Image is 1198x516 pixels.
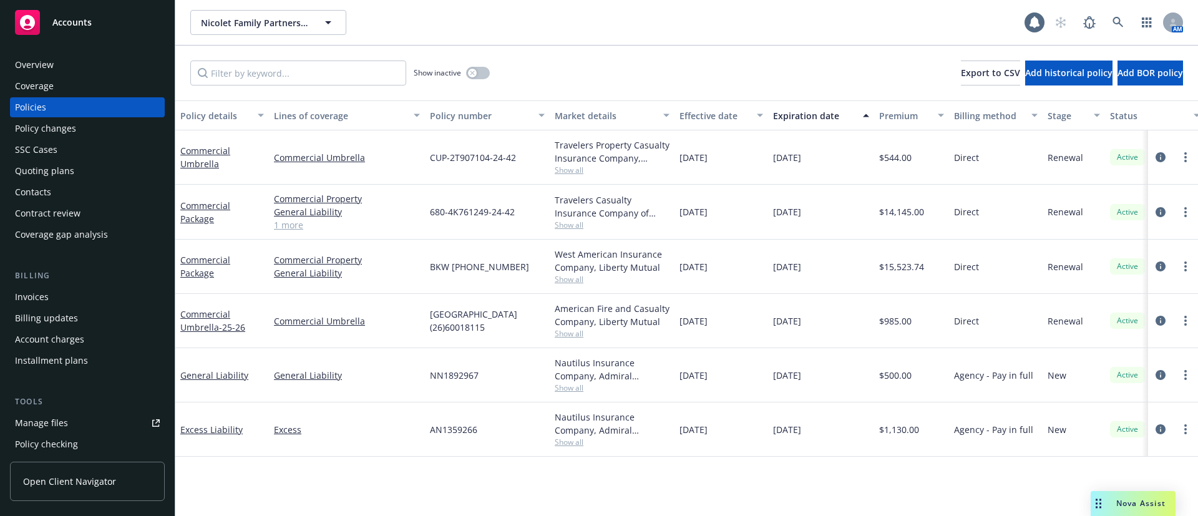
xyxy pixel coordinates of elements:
button: Expiration date [768,100,874,130]
span: Open Client Navigator [23,475,116,488]
div: Effective date [679,109,749,122]
a: Account charges [10,329,165,349]
span: Direct [954,260,979,273]
a: General Liability [274,205,420,218]
div: Policy details [180,109,250,122]
span: $500.00 [879,369,912,382]
div: Billing updates [15,308,78,328]
a: Overview [10,55,165,75]
a: Manage files [10,413,165,433]
a: Excess Liability [180,424,243,436]
span: [DATE] [773,369,801,382]
button: Market details [550,100,674,130]
span: - 25-26 [219,321,245,333]
span: $14,145.00 [879,205,924,218]
a: Start snowing [1048,10,1073,35]
span: $985.00 [879,314,912,328]
span: Active [1115,152,1140,163]
a: Policy changes [10,119,165,139]
span: 680-4K761249-24-42 [430,205,515,218]
div: Drag to move [1091,491,1106,516]
a: Commercial Umbrella [274,314,420,328]
span: Add historical policy [1025,67,1113,79]
div: Policies [15,97,46,117]
a: circleInformation [1153,313,1168,328]
button: Billing method [949,100,1043,130]
div: Policy changes [15,119,76,139]
div: Market details [555,109,656,122]
a: Commercial Property [274,253,420,266]
a: more [1178,313,1193,328]
div: Manage files [15,413,68,433]
div: Lines of coverage [274,109,406,122]
div: Overview [15,55,54,75]
a: Commercial Umbrella [180,145,230,170]
a: Excess [274,423,420,436]
span: AN1359266 [430,423,477,436]
div: Billing [10,270,165,282]
input: Filter by keyword... [190,61,406,85]
a: Search [1106,10,1131,35]
a: Switch app [1134,10,1159,35]
span: Renewal [1048,151,1083,164]
span: Direct [954,151,979,164]
span: Direct [954,205,979,218]
a: Policy checking [10,434,165,454]
a: Commercial Package [180,200,230,225]
button: Policy number [425,100,550,130]
a: circleInformation [1153,422,1168,437]
button: Add historical policy [1025,61,1113,85]
button: Effective date [674,100,768,130]
span: [DATE] [679,260,708,273]
a: more [1178,205,1193,220]
button: Nicolet Family Partners, LP [190,10,346,35]
span: Show all [555,382,670,393]
a: General Liability [180,369,248,381]
span: Show all [555,165,670,175]
div: Installment plans [15,351,88,371]
a: Commercial Property [274,192,420,205]
a: circleInformation [1153,368,1168,382]
div: Billing method [954,109,1024,122]
div: Travelers Property Casualty Insurance Company, Travelers Insurance [555,139,670,165]
span: [DATE] [773,314,801,328]
a: Commercial Umbrella [274,151,420,164]
a: Policies [10,97,165,117]
span: [DATE] [773,205,801,218]
div: Premium [879,109,930,122]
span: [DATE] [773,423,801,436]
a: Coverage [10,76,165,96]
div: Account charges [15,329,84,349]
button: Add BOR policy [1118,61,1183,85]
a: General Liability [274,266,420,280]
span: $1,130.00 [879,423,919,436]
a: circleInformation [1153,150,1168,165]
span: Nicolet Family Partners, LP [201,16,309,29]
div: SSC Cases [15,140,57,160]
span: [DATE] [773,151,801,164]
span: New [1048,423,1066,436]
div: Nautilus Insurance Company, Admiral Insurance Group ([PERSON_NAME] Corporation), [GEOGRAPHIC_DATA] [555,356,670,382]
a: Accounts [10,5,165,40]
span: Active [1115,207,1140,218]
span: Accounts [52,17,92,27]
a: Billing updates [10,308,165,328]
span: Direct [954,314,979,328]
span: [DATE] [679,369,708,382]
span: Agency - Pay in full [954,369,1033,382]
div: Policy number [430,109,531,122]
a: circleInformation [1153,259,1168,274]
div: Travelers Casualty Insurance Company of America, Travelers Insurance [555,193,670,220]
span: [DATE] [679,423,708,436]
span: Nova Assist [1116,498,1166,509]
span: $544.00 [879,151,912,164]
a: Invoices [10,287,165,307]
a: Contacts [10,182,165,202]
button: Lines of coverage [269,100,425,130]
div: Coverage [15,76,54,96]
div: Contract review [15,203,80,223]
button: Export to CSV [961,61,1020,85]
div: American Fire and Casualty Company, Liberty Mutual [555,302,670,328]
span: Active [1115,369,1140,381]
span: Show inactive [414,67,461,78]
